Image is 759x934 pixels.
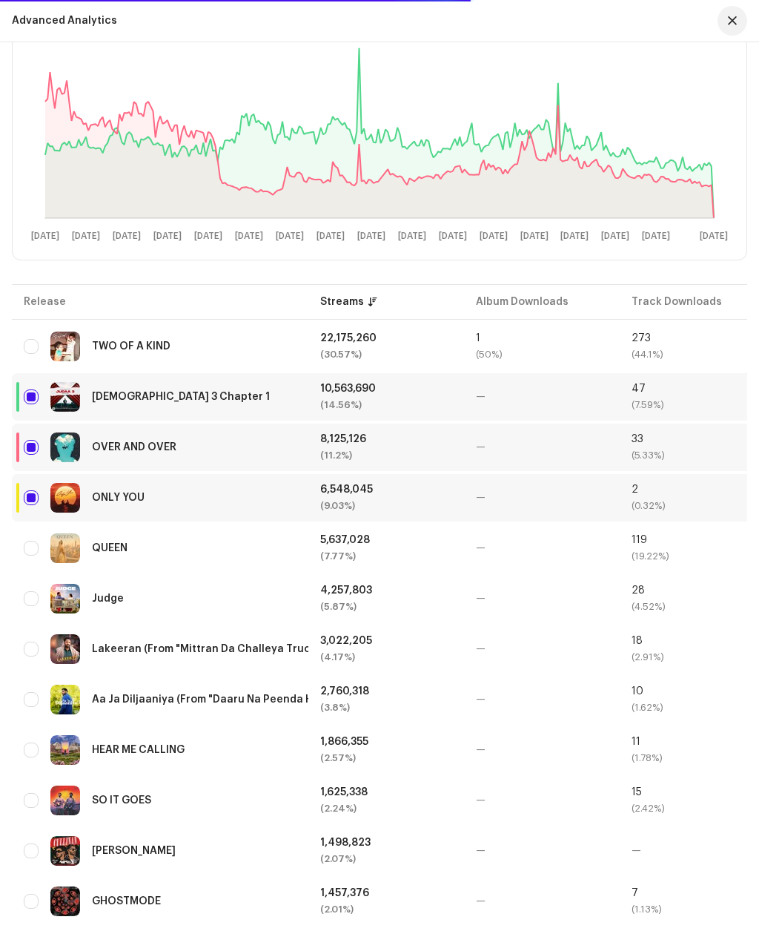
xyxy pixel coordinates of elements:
[601,231,629,241] text: [DATE]
[50,685,80,714] img: 9F5FEC1A-8CD8-4BCB-BF98-851238CE2477
[476,745,608,755] div: —
[50,483,80,513] img: 7D2A8168-CD23-499A-B454-7DEF2E39E5D3
[476,349,608,360] div: (50%)
[320,535,452,545] div: 5,637,028
[476,493,608,503] div: —
[320,838,452,848] div: 1,498,823
[320,434,452,444] div: 8,125,126
[92,543,127,553] div: QUEEN
[72,231,100,241] text: [DATE]
[320,450,452,461] div: (11.2%)
[320,501,452,511] div: (9.03%)
[320,753,452,763] div: (2.57%)
[113,231,141,241] text: [DATE]
[320,333,452,343] div: 22,175,260
[320,602,452,612] div: (5.87%)
[92,644,337,654] div: Lakeeran (From "Mittran Da Challeya Truck Ni")
[12,15,117,27] div: Advanced Analytics
[320,400,452,410] div: (14.56%)
[320,652,452,662] div: (4.17%)
[92,593,124,604] div: Judge
[320,737,452,747] div: 1,866,355
[357,231,385,241] text: [DATE]
[320,686,452,697] div: 2,760,318
[92,846,176,856] div: CULLINAN
[50,634,80,664] img: F4EBB9C5-54BB-4754-AFFF-CA712A5FCC9B
[520,231,548,241] text: [DATE]
[50,433,80,462] img: AFC82E38-8D89-4EB3-9FAE-7C74CBE5A5D4
[320,585,452,596] div: 4,257,803
[320,551,452,562] div: (7.77%)
[700,231,728,241] text: [DATE]
[476,333,608,343] div: 1
[476,694,608,705] div: —
[92,896,161,907] div: GHOSTMODE
[50,584,80,614] img: 46F2F543-0E19-4D8A-9C5A-1A3C04B3C061
[92,341,170,352] div: TWO OF A KIND
[476,795,608,806] div: —
[476,644,608,654] div: —
[476,442,608,453] div: —
[50,533,80,563] img: B3A5801D-8FA5-4C74-B8CF-722416594271
[480,231,508,241] text: [DATE]
[320,703,452,713] div: (3.8%)
[320,803,452,814] div: (2.24%)
[476,846,608,856] div: —
[320,854,452,864] div: (2.07%)
[50,332,80,361] img: B75209E8-3F3B-4EB4-918B-4F34B30CA688
[50,887,80,916] img: F2A66503-254C-488B-94A8-40ACA8EC4DA0
[476,896,608,907] div: —
[276,231,304,241] text: [DATE]
[92,442,176,453] div: OVER AND OVER
[153,231,182,241] text: [DATE]
[320,904,452,915] div: (2.01%)
[50,836,80,866] img: C7EC846C-AAF9-41EE-A711-0CEF569EC618
[92,745,185,755] div: HEAR ME CALLING
[320,484,452,495] div: 6,548,045
[92,694,339,705] div: Aa Ja Diljaaniya (From "Daaru Na Peenda Hove")
[50,382,80,412] img: 68C532FD-7DCF-4D5A-BF4C-A9A89C4618E2
[320,888,452,898] div: 1,457,376
[320,349,452,360] div: (30.57%)
[50,786,80,815] img: 29D22DED-524D-40E2-92E6-A4B74CDA92A7
[476,392,608,402] div: —
[439,231,467,241] text: [DATE]
[92,795,151,806] div: SO IT GOES
[320,787,452,797] div: 1,625,338
[194,231,222,241] text: [DATE]
[316,231,345,241] text: [DATE]
[320,636,452,646] div: 3,022,205
[235,231,263,241] text: [DATE]
[476,593,608,604] div: —
[31,231,59,241] text: [DATE]
[398,231,426,241] text: [DATE]
[476,543,608,553] div: —
[320,384,452,394] div: 10,563,690
[92,392,270,402] div: Judaa 3 Chapter 1
[92,493,145,503] div: ONLY YOU
[560,231,589,241] text: [DATE]
[642,231,670,241] text: [DATE]
[50,735,80,765] img: BA181C61-30DC-445F-8D88-3EA8AFCE765B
